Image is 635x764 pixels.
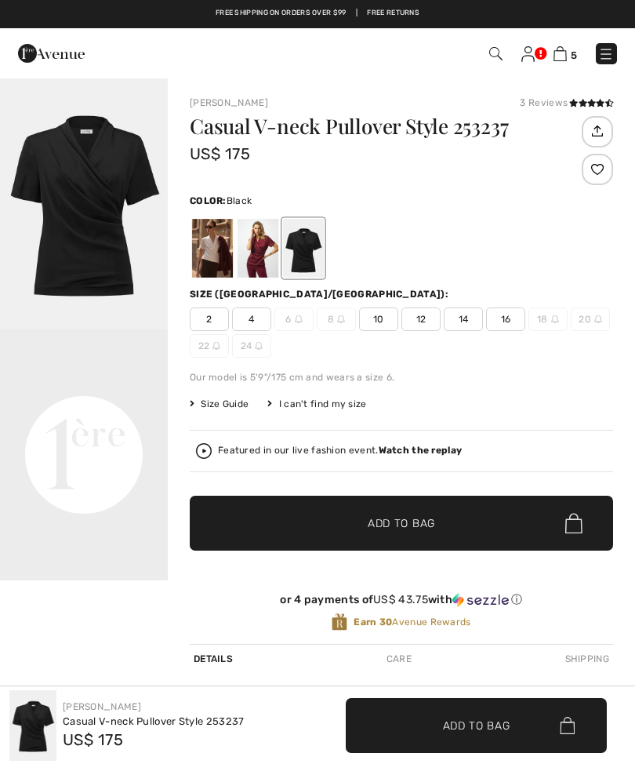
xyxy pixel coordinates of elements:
[190,334,229,358] span: 22
[594,315,602,323] img: ring-m.svg
[571,49,577,61] span: 5
[354,615,470,629] span: Avenue Rewards
[337,315,345,323] img: ring-m.svg
[565,513,582,533] img: Bag.svg
[444,307,483,331] span: 14
[190,195,227,206] span: Color:
[216,8,347,19] a: Free shipping on orders over $99
[295,315,303,323] img: ring-m.svg
[232,334,271,358] span: 24
[212,342,220,350] img: ring-m.svg
[232,307,271,331] span: 4
[190,307,229,331] span: 2
[551,315,559,323] img: ring-m.svg
[238,219,278,278] div: Merlot
[227,195,252,206] span: Black
[267,397,366,411] div: I can't find my size
[520,96,613,110] div: 3 Reviews
[598,46,614,62] img: Menu
[528,307,568,331] span: 18
[190,593,613,607] div: or 4 payments of with
[346,698,607,753] button: Add to Bag
[283,219,324,278] div: Black
[379,445,463,456] strong: Watch the replay
[571,307,610,331] span: 20
[356,8,357,19] span: |
[18,38,85,69] img: 1ère Avenue
[63,714,245,729] div: Casual V-neck Pullover Style 253237
[383,645,415,673] div: Care
[190,645,237,673] div: Details
[332,613,347,631] img: Avenue Rewards
[190,287,452,301] div: Size ([GEOGRAPHIC_DATA]/[GEOGRAPHIC_DATA]):
[521,46,535,62] img: My Info
[63,701,141,712] a: [PERSON_NAME]
[196,443,212,459] img: Watch the replay
[190,97,268,108] a: [PERSON_NAME]
[190,496,613,551] button: Add to Bag
[18,45,85,60] a: 1ère Avenue
[218,446,462,456] div: Featured in our live fashion event.
[192,219,233,278] div: Winter White
[368,515,435,532] span: Add to Bag
[63,730,123,749] span: US$ 175
[317,307,356,331] span: 8
[489,47,503,60] img: Search
[584,118,610,144] img: Share
[373,593,428,606] span: US$ 43.75
[190,397,249,411] span: Size Guide
[255,342,263,350] img: ring-m.svg
[553,46,567,61] img: Shopping Bag
[190,116,578,136] h1: Casual V-neck Pullover Style 253237
[367,8,419,19] a: Free Returns
[561,645,613,673] div: Shipping
[9,690,56,761] img: Casual V-Neck Pullover Style 253237
[452,593,509,607] img: Sezzle
[553,44,577,63] a: 5
[401,307,441,331] span: 12
[486,307,525,331] span: 16
[190,144,250,163] span: US$ 175
[190,370,613,384] div: Our model is 5'9"/175 cm and wears a size 6.
[359,307,398,331] span: 10
[274,307,314,331] span: 6
[190,593,613,613] div: or 4 payments ofUS$ 43.75withSezzle Click to learn more about Sezzle
[354,617,392,628] strong: Earn 30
